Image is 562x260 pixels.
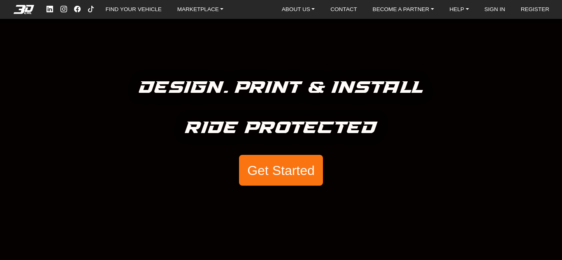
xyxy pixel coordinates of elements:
a: FIND YOUR VEHICLE [102,4,165,15]
a: HELP [446,4,472,15]
a: MARKETPLACE [174,4,227,15]
a: CONTACT [327,4,360,15]
h5: Design. Print & Install [139,74,423,101]
button: Get Started [239,155,323,186]
a: SIGN IN [481,4,509,15]
a: BECOME A PARTNER [369,4,437,15]
a: ABOUT US [279,4,318,15]
a: REGISTER [518,4,553,15]
h5: Ride Protected [185,115,377,142]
